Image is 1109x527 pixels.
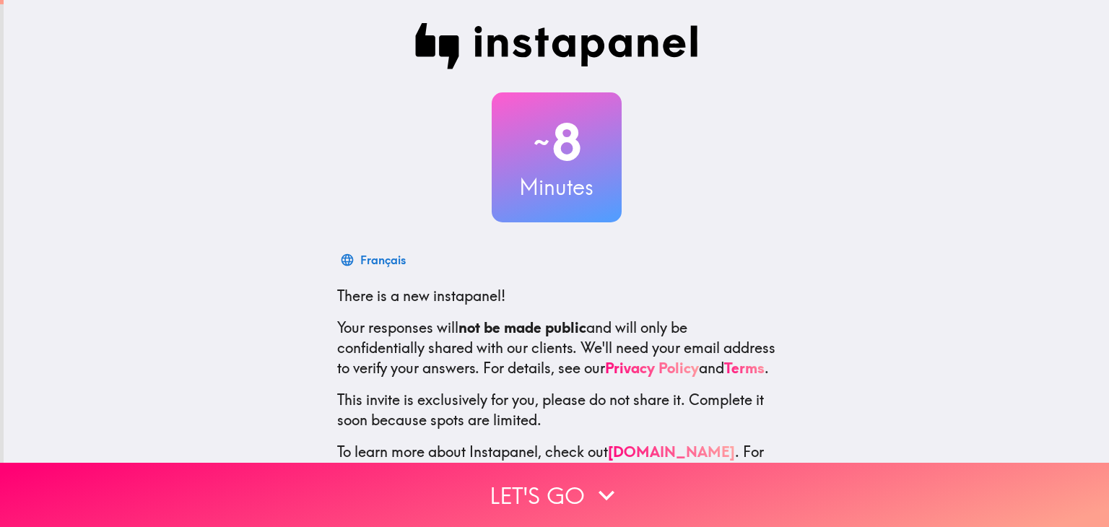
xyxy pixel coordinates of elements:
[724,359,765,377] a: Terms
[337,287,505,305] span: There is a new instapanel!
[492,113,622,172] h2: 8
[492,172,622,202] h3: Minutes
[337,390,776,430] p: This invite is exclusively for you, please do not share it. Complete it soon because spots are li...
[415,23,698,69] img: Instapanel
[458,318,586,336] b: not be made public
[531,121,552,164] span: ~
[605,359,699,377] a: Privacy Policy
[360,250,406,270] div: Français
[608,443,735,461] a: [DOMAIN_NAME]
[337,318,776,378] p: Your responses will and will only be confidentially shared with our clients. We'll need your emai...
[337,245,412,274] button: Français
[337,442,776,502] p: To learn more about Instapanel, check out . For questions or help, email us at .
